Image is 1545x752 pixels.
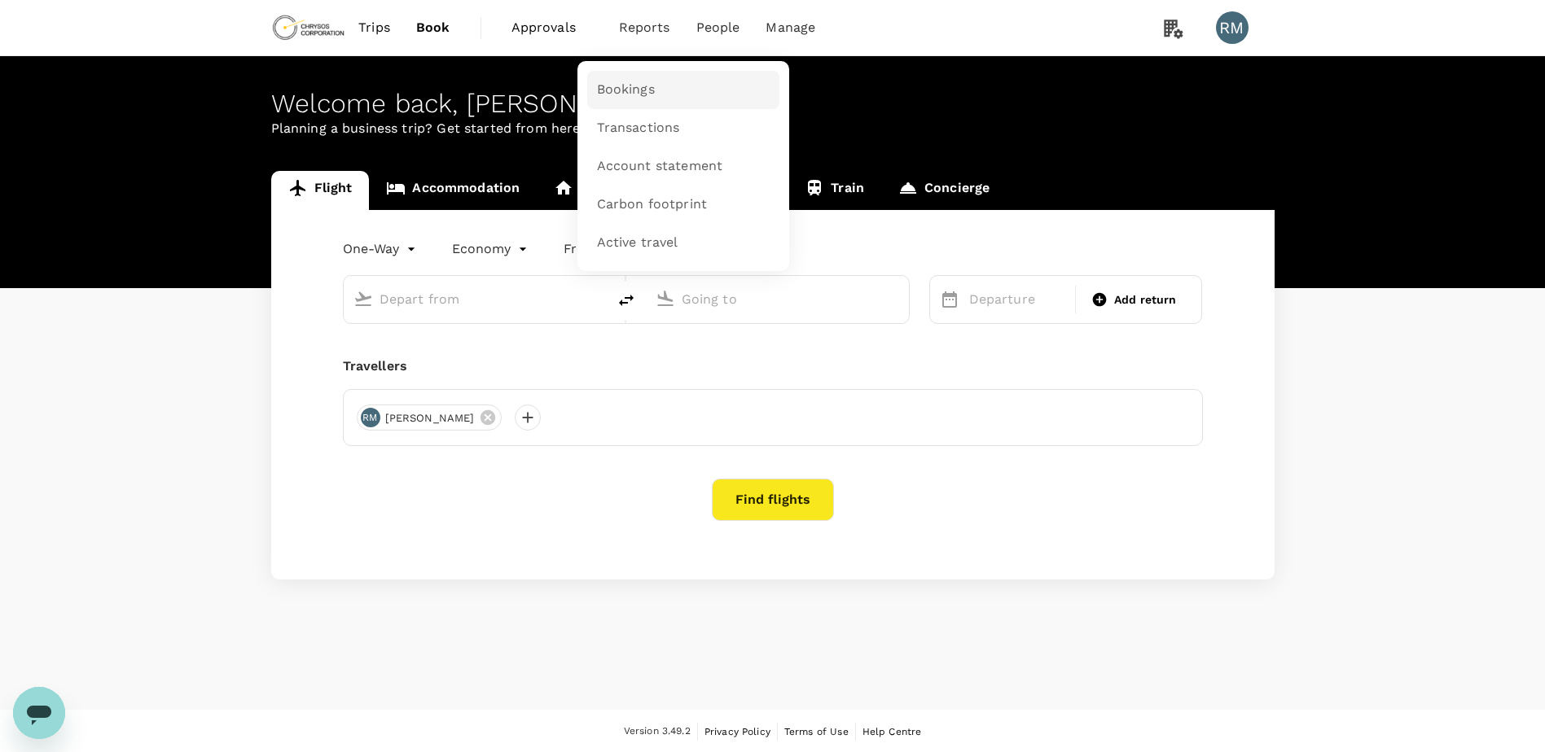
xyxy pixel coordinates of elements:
a: Transactions [587,109,779,147]
p: Planning a business trip? Get started from here. [271,119,1275,138]
div: RM[PERSON_NAME] [357,404,503,431]
button: Frequent flyer programme [564,239,752,259]
span: Reports [619,18,670,37]
span: Carbon footprint [597,195,707,214]
a: Account statement [587,147,779,186]
button: Find flights [712,479,834,521]
span: Help Centre [862,726,922,737]
p: Frequent flyer programme [564,239,732,259]
button: Open [898,297,901,300]
span: Book [416,18,450,37]
span: [PERSON_NAME] [375,410,485,426]
a: Accommodation [369,171,537,210]
a: Carbon footprint [587,186,779,224]
span: Privacy Policy [704,726,770,737]
span: Trips [358,18,390,37]
span: Transactions [597,119,680,138]
input: Depart from [380,286,573,312]
a: Terms of Use [784,723,849,741]
div: RM [361,408,380,427]
div: Economy [452,236,531,262]
div: Welcome back , [PERSON_NAME] . [271,89,1275,119]
span: Version 3.49.2 [624,724,691,740]
div: RM [1216,11,1249,44]
p: Departure [969,290,1065,309]
a: Privacy Policy [704,723,770,741]
button: delete [607,281,646,320]
span: Active travel [597,234,678,252]
a: Active travel [587,224,779,262]
a: Flight [271,171,370,210]
span: Add return [1114,291,1177,308]
a: Help Centre [862,723,922,741]
a: Long stay [537,171,661,210]
span: Terms of Use [784,726,849,737]
span: People [696,18,740,37]
div: One-Way [343,236,419,262]
input: Going to [682,286,875,312]
div: Travellers [343,356,1203,376]
span: Account statement [597,157,723,176]
a: Train [788,171,881,210]
iframe: Button to launch messaging window [13,687,65,739]
a: Bookings [587,71,779,109]
a: Concierge [881,171,1007,210]
span: Approvals [511,18,593,37]
span: Manage [766,18,815,37]
img: Chrysos Corporation [271,10,346,46]
span: Bookings [597,81,655,99]
button: Open [595,297,599,300]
